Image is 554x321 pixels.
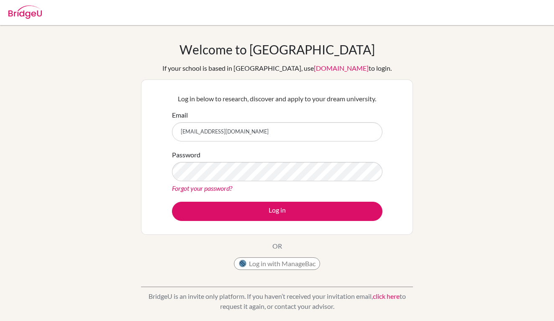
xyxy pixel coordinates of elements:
img: Bridge-U [8,5,42,19]
button: Log in [172,202,382,221]
p: OR [272,241,282,251]
label: Password [172,150,200,160]
a: [DOMAIN_NAME] [314,64,369,72]
button: Log in with ManageBac [234,257,320,270]
a: click here [373,292,400,300]
p: Log in below to research, discover and apply to your dream university. [172,94,382,104]
h1: Welcome to [GEOGRAPHIC_DATA] [180,42,375,57]
div: If your school is based in [GEOGRAPHIC_DATA], use to login. [162,63,392,73]
p: BridgeU is an invite only platform. If you haven’t received your invitation email, to request it ... [141,291,413,311]
a: Forgot your password? [172,184,232,192]
label: Email [172,110,188,120]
